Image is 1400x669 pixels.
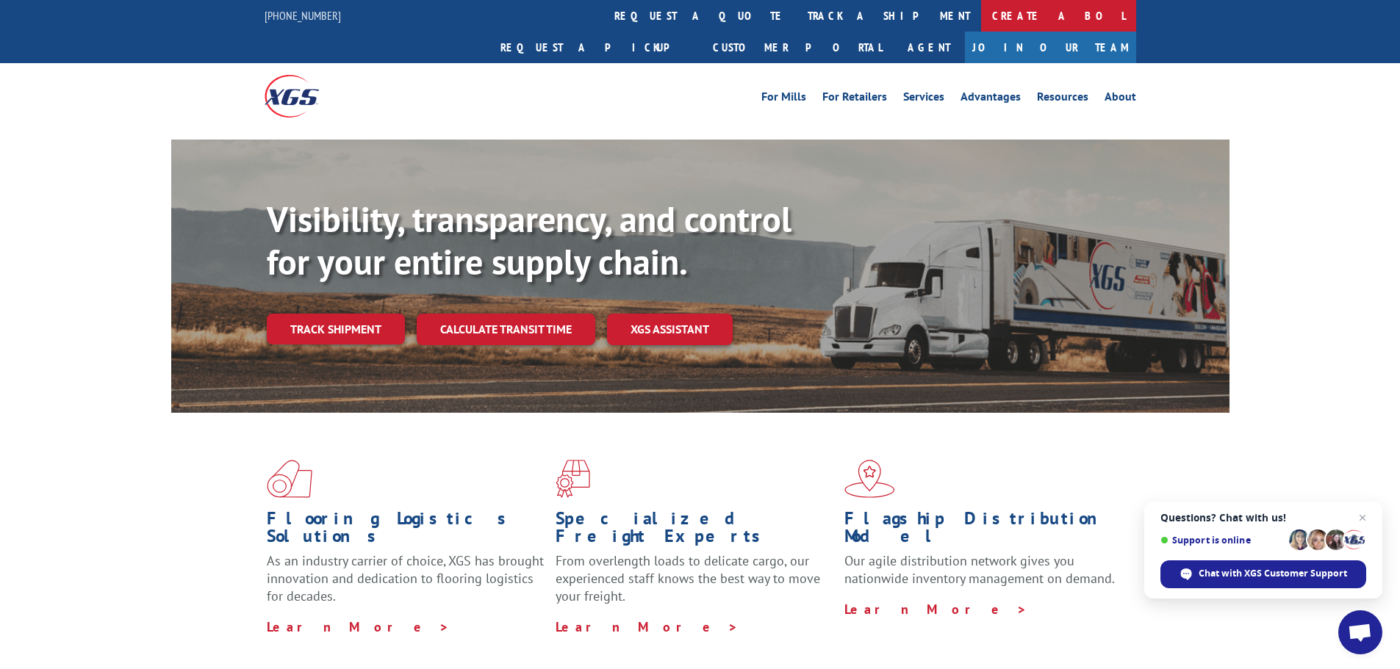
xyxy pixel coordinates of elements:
[489,32,702,63] a: Request a pickup
[965,32,1136,63] a: Join Our Team
[556,460,590,498] img: xgs-icon-focused-on-flooring-red
[1354,509,1371,527] span: Close chat
[844,460,895,498] img: xgs-icon-flagship-distribution-model-red
[265,8,341,23] a: [PHONE_NUMBER]
[1105,91,1136,107] a: About
[267,196,791,284] b: Visibility, transparency, and control for your entire supply chain.
[556,510,833,552] h1: Specialized Freight Experts
[822,91,887,107] a: For Retailers
[844,601,1027,618] a: Learn More >
[1160,560,1366,588] div: Chat with XGS Customer Support
[267,314,405,344] a: Track shipment
[1037,91,1088,107] a: Resources
[761,91,806,107] a: For Mills
[1160,535,1284,546] span: Support is online
[844,510,1122,552] h1: Flagship Distribution Model
[267,510,545,552] h1: Flooring Logistics Solutions
[961,91,1021,107] a: Advantages
[267,618,450,635] a: Learn More >
[417,314,595,345] a: Calculate transit time
[267,460,312,498] img: xgs-icon-total-supply-chain-intelligence-red
[556,618,739,635] a: Learn More >
[267,552,544,604] span: As an industry carrier of choice, XGS has brought innovation and dedication to flooring logistics...
[607,314,733,345] a: XGS ASSISTANT
[1338,610,1382,654] div: Open chat
[702,32,893,63] a: Customer Portal
[1160,512,1366,524] span: Questions? Chat with us!
[556,552,833,618] p: From overlength loads to delicate cargo, our experienced staff knows the best way to move your fr...
[893,32,965,63] a: Agent
[1199,567,1347,580] span: Chat with XGS Customer Support
[903,91,944,107] a: Services
[844,552,1115,587] span: Our agile distribution network gives you nationwide inventory management on demand.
